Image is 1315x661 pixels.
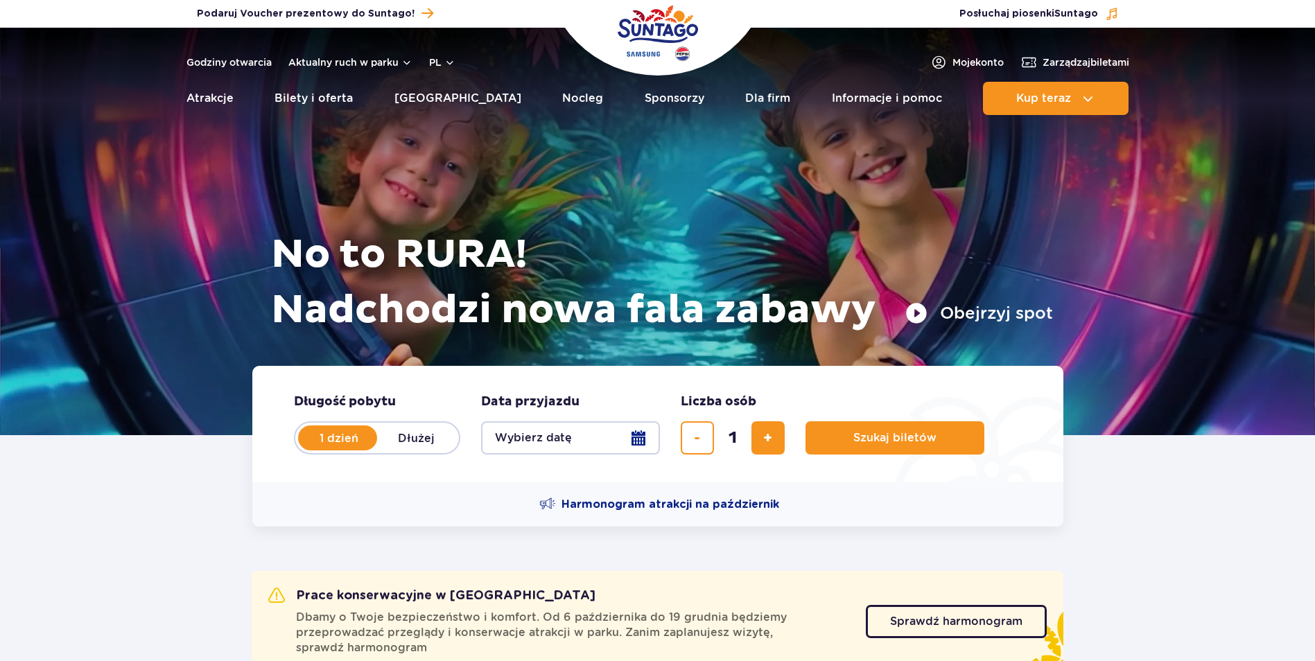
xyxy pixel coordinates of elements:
[866,605,1047,638] a: Sprawdź harmonogram
[288,57,412,68] button: Aktualny ruch w parku
[271,227,1053,338] h1: No to RURA! Nadchodzi nowa fala zabawy
[983,82,1129,115] button: Kup teraz
[805,421,984,455] button: Szukaj biletów
[481,421,660,455] button: Wybierz datę
[186,82,234,115] a: Atrakcje
[890,616,1022,627] span: Sprawdź harmonogram
[1020,54,1129,71] a: Zarządzajbiletami
[197,4,433,23] a: Podaruj Voucher prezentowy do Suntago!
[959,7,1098,21] span: Posłuchaj piosenki
[952,55,1004,69] span: Moje konto
[539,496,779,513] a: Harmonogram atrakcji na październik
[561,497,779,512] span: Harmonogram atrakcji na październik
[716,421,749,455] input: liczba biletów
[377,423,456,452] label: Dłużej
[681,421,714,455] button: usuń bilet
[1043,55,1129,69] span: Zarządzaj biletami
[268,588,595,604] h2: Prace konserwacyjne w [GEOGRAPHIC_DATA]
[294,394,396,410] span: Długość pobytu
[645,82,704,115] a: Sponsorzy
[296,610,849,655] span: Dbamy o Twoje bezpieczeństwo i komfort. Od 6 października do 19 grudnia będziemy przeprowadzać pr...
[562,82,603,115] a: Nocleg
[1054,9,1098,19] span: Suntago
[299,423,378,452] label: 1 dzień
[481,394,580,410] span: Data przyjazdu
[429,55,455,69] button: pl
[832,82,942,115] a: Informacje i pomoc
[252,366,1063,482] form: Planowanie wizyty w Park of Poland
[197,7,415,21] span: Podaruj Voucher prezentowy do Suntago!
[930,54,1004,71] a: Mojekonto
[959,7,1119,21] button: Posłuchaj piosenkiSuntago
[186,55,272,69] a: Godziny otwarcia
[853,432,937,444] span: Szukaj biletów
[394,82,521,115] a: [GEOGRAPHIC_DATA]
[745,82,790,115] a: Dla firm
[275,82,353,115] a: Bilety i oferta
[1016,92,1071,105] span: Kup teraz
[681,394,756,410] span: Liczba osób
[905,302,1053,324] button: Obejrzyj spot
[751,421,785,455] button: dodaj bilet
